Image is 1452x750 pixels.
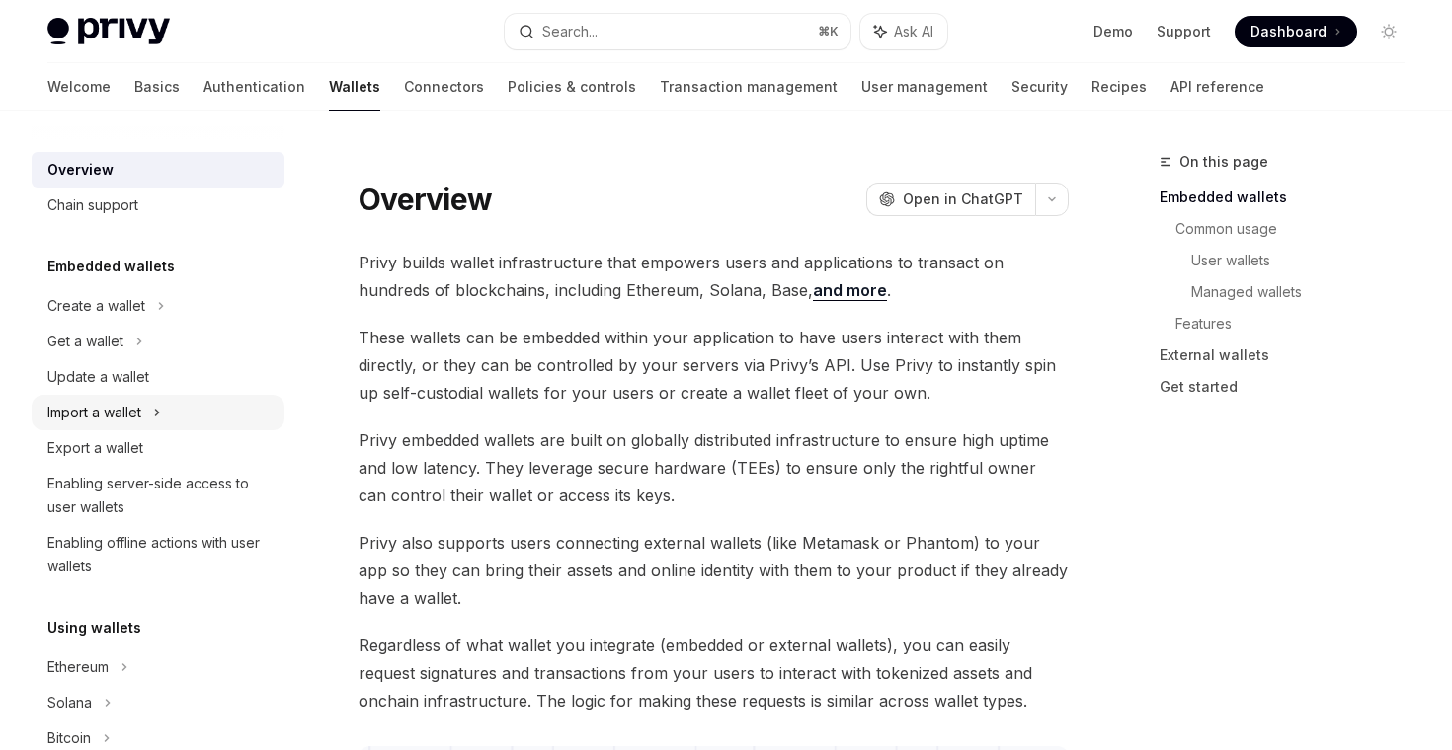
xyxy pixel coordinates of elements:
[903,189,1023,209] span: Open in ChatGPT
[359,529,1069,612] span: Privy also supports users connecting external wallets (like Metamask or Phantom) to your app so t...
[47,691,92,714] div: Solana
[32,152,284,187] a: Overview
[1093,22,1133,41] a: Demo
[1091,63,1147,111] a: Recipes
[1011,63,1068,111] a: Security
[329,63,380,111] a: Wallets
[660,63,838,111] a: Transaction management
[47,616,141,639] h5: Using wallets
[47,365,149,389] div: Update a wallet
[359,324,1069,407] span: These wallets can be embedded within your application to have users interact with them directly, ...
[866,183,1035,216] button: Open in ChatGPT
[359,426,1069,509] span: Privy embedded wallets are built on globally distributed infrastructure to ensure high uptime and...
[1160,182,1420,213] a: Embedded wallets
[1157,22,1211,41] a: Support
[47,330,123,353] div: Get a wallet
[813,280,887,301] a: and more
[47,18,170,45] img: light logo
[47,401,141,424] div: Import a wallet
[359,632,1069,714] span: Regardless of what wallet you integrate (embedded or external wallets), you can easily request si...
[1160,339,1420,371] a: External wallets
[47,158,114,182] div: Overview
[860,14,947,49] button: Ask AI
[359,182,492,217] h1: Overview
[1160,371,1420,403] a: Get started
[404,63,484,111] a: Connectors
[818,24,839,39] span: ⌘ K
[861,63,988,111] a: User management
[134,63,180,111] a: Basics
[32,187,284,223] a: Chain support
[47,294,145,318] div: Create a wallet
[47,726,91,750] div: Bitcoin
[47,63,111,111] a: Welcome
[47,436,143,460] div: Export a wallet
[1170,63,1264,111] a: API reference
[47,531,273,578] div: Enabling offline actions with user wallets
[508,63,636,111] a: Policies & controls
[47,655,109,679] div: Ethereum
[894,22,933,41] span: Ask AI
[1191,245,1420,276] a: User wallets
[1179,150,1268,174] span: On this page
[359,249,1069,304] span: Privy builds wallet infrastructure that empowers users and applications to transact on hundreds o...
[32,430,284,466] a: Export a wallet
[32,525,284,584] a: Enabling offline actions with user wallets
[47,472,273,519] div: Enabling server-side access to user wallets
[1235,16,1357,47] a: Dashboard
[47,255,175,278] h5: Embedded wallets
[1191,276,1420,308] a: Managed wallets
[1175,308,1420,339] a: Features
[203,63,305,111] a: Authentication
[505,14,849,49] button: Search...⌘K
[1175,213,1420,245] a: Common usage
[542,20,598,43] div: Search...
[1250,22,1327,41] span: Dashboard
[32,359,284,395] a: Update a wallet
[1373,16,1405,47] button: Toggle dark mode
[32,466,284,525] a: Enabling server-side access to user wallets
[47,193,138,217] div: Chain support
